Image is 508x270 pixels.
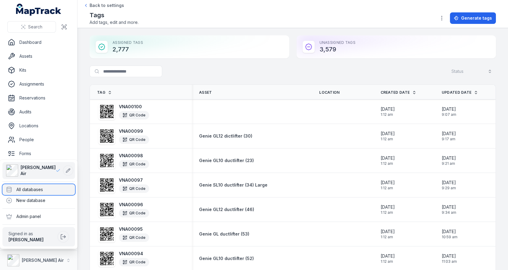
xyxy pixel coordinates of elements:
span: Signed in as [8,231,55,237]
strong: [PERSON_NAME] [8,237,44,242]
div: All databases [2,184,75,195]
div: New database [2,195,75,206]
span: [PERSON_NAME] Air [21,164,56,177]
strong: [PERSON_NAME] Air [22,258,64,263]
div: Admin panel [2,211,75,222]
